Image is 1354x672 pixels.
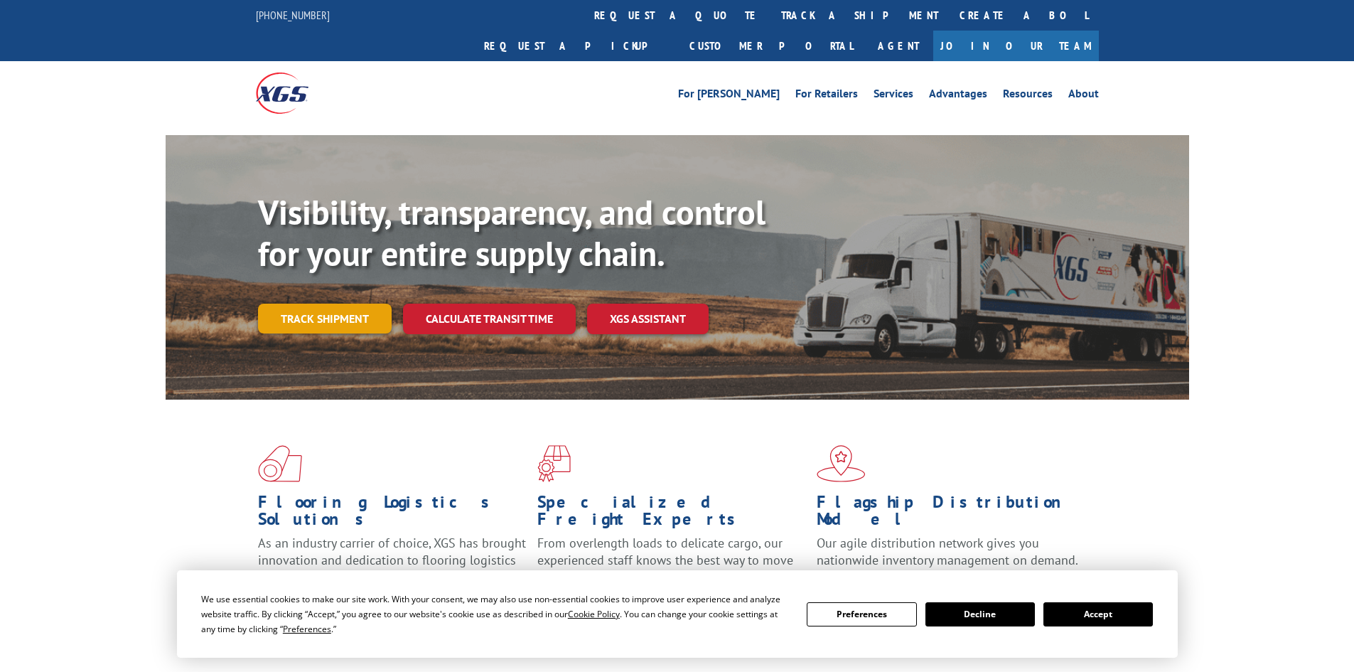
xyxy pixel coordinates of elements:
a: For [PERSON_NAME] [678,88,780,104]
a: Resources [1003,88,1053,104]
img: xgs-icon-flagship-distribution-model-red [817,445,866,482]
a: Advantages [929,88,987,104]
a: About [1068,88,1099,104]
button: Decline [925,602,1035,626]
b: Visibility, transparency, and control for your entire supply chain. [258,190,765,275]
a: For Retailers [795,88,858,104]
a: Calculate transit time [403,304,576,334]
button: Accept [1043,602,1153,626]
a: Customer Portal [679,31,864,61]
span: Our agile distribution network gives you nationwide inventory management on demand. [817,535,1078,568]
span: As an industry carrier of choice, XGS has brought innovation and dedication to flooring logistics... [258,535,526,585]
div: We use essential cookies to make our site work. With your consent, we may also use non-essential ... [201,592,790,636]
button: Preferences [807,602,916,626]
p: From overlength loads to delicate cargo, our experienced staff knows the best way to move your fr... [537,535,806,598]
h1: Specialized Freight Experts [537,494,806,535]
span: Preferences [283,623,331,635]
a: [PHONE_NUMBER] [256,8,330,22]
h1: Flagship Distribution Model [817,494,1085,535]
h1: Flooring Logistics Solutions [258,494,527,535]
span: Cookie Policy [568,608,620,620]
a: XGS ASSISTANT [587,304,709,334]
a: Services [874,88,913,104]
a: Agent [864,31,933,61]
a: Track shipment [258,304,392,334]
img: xgs-icon-focused-on-flooring-red [537,445,571,482]
img: xgs-icon-total-supply-chain-intelligence-red [258,445,302,482]
a: Request a pickup [473,31,679,61]
a: Join Our Team [933,31,1099,61]
div: Cookie Consent Prompt [177,570,1178,658]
